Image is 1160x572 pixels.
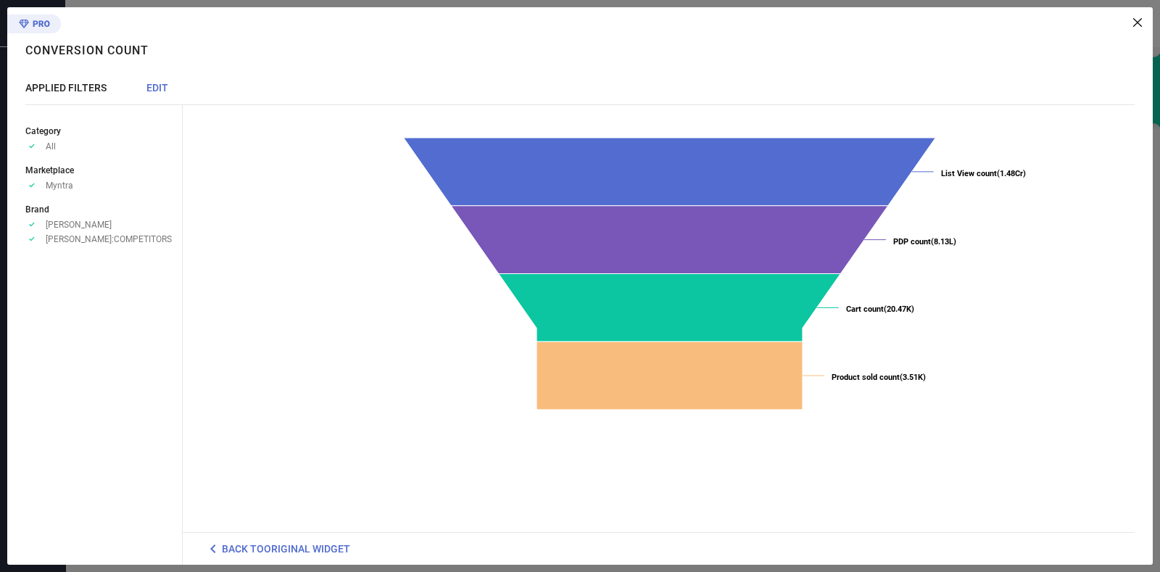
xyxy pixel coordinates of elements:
span: Brand [25,204,49,215]
text: (8.13L) [893,237,956,246]
tspan: Cart count [846,304,884,314]
text: (1.48Cr) [941,169,1026,178]
span: BACK TO ORIGINAL WIDGET [222,543,350,555]
h1: Conversion Count [25,43,149,57]
text: (20.47K) [846,304,914,314]
tspan: PDP count [893,237,931,246]
span: Category [25,126,61,136]
span: [PERSON_NAME]:COMPETITORS [46,234,172,244]
tspan: Product sold count [832,373,900,382]
span: Myntra [46,181,73,191]
div: Premium [7,14,61,36]
text: (3.51K) [832,373,926,382]
span: [PERSON_NAME] [46,220,112,230]
span: All [46,141,56,152]
tspan: List View count [941,169,997,178]
span: APPLIED FILTERS [25,82,107,94]
span: Marketplace [25,165,74,175]
span: EDIT [146,82,168,94]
